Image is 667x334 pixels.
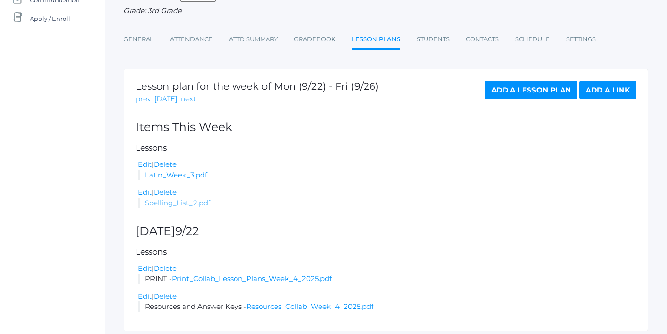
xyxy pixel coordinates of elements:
div: | [138,263,636,274]
h5: Lessons [136,248,636,256]
a: Delete [154,292,177,301]
div: | [138,159,636,170]
a: Latin_Week_3.pdf [145,170,207,179]
h2: Items This Week [136,121,636,134]
a: Edit [138,264,152,273]
a: Add a Lesson Plan [485,81,577,99]
div: Grade: 3rd Grade [124,6,648,16]
a: Lesson Plans [352,30,400,50]
a: Print_Collab_Lesson_Plans_Week_4_2025.pdf [172,274,332,283]
a: Edit [138,160,152,169]
a: Students [417,30,450,49]
a: prev [136,94,151,105]
li: PRINT - [138,274,636,284]
a: Gradebook [294,30,335,49]
a: Delete [154,160,177,169]
h1: Lesson plan for the week of Mon (9/22) - Fri (9/26) [136,81,379,92]
div: | [138,187,636,198]
h2: [DATE] [136,225,636,238]
a: General [124,30,154,49]
a: Add a Link [579,81,636,99]
a: Schedule [515,30,550,49]
li: Resources and Answer Keys - [138,301,636,312]
a: Spelling_List_2.pdf [145,198,210,207]
a: Attd Summary [229,30,278,49]
h5: Lessons [136,144,636,152]
a: [DATE] [154,94,177,105]
a: next [181,94,196,105]
a: Settings [566,30,596,49]
a: Delete [154,188,177,196]
a: Delete [154,264,177,273]
a: Edit [138,292,152,301]
a: Resources_Collab_Week_4_2025.pdf [246,302,373,311]
div: | [138,291,636,302]
span: 9/22 [175,224,199,238]
span: Apply / Enroll [30,9,70,28]
a: Contacts [466,30,499,49]
a: Attendance [170,30,213,49]
a: Edit [138,188,152,196]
